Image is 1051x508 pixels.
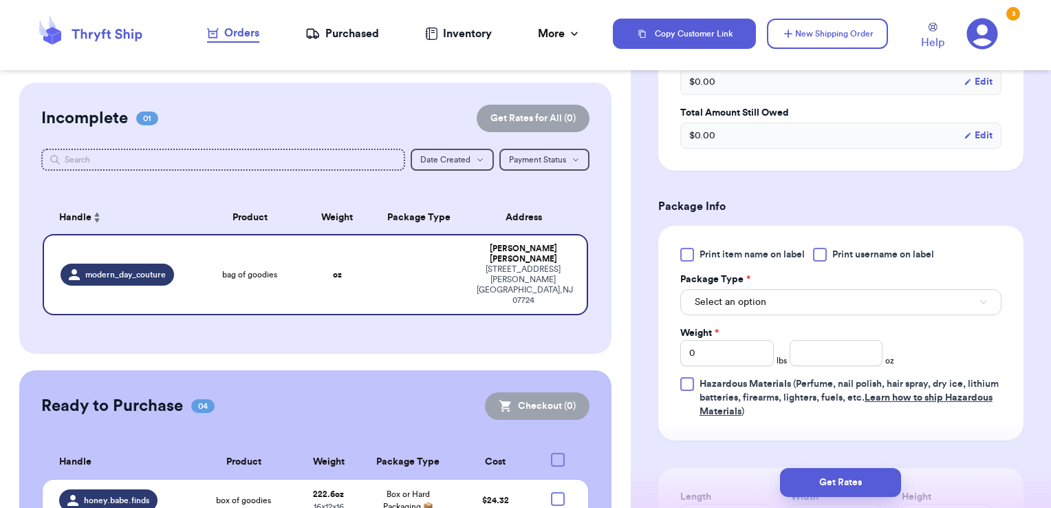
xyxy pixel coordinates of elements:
th: Package Type [360,445,456,480]
button: Edit [964,75,993,89]
div: Orders [207,25,259,41]
label: Weight [680,326,719,340]
div: 3 [1006,7,1020,21]
div: More [538,25,581,42]
th: Weight [305,201,370,234]
h2: Incomplete [41,107,128,129]
button: Payment Status [499,149,589,171]
span: box of goodies [216,495,271,506]
span: (Perfume, nail polish, hair spray, dry ice, lithium batteries, firearms, lighters, fuels, etc. ) [700,379,999,416]
strong: 222.6 oz [313,490,344,498]
th: Weight [296,445,360,480]
span: 04 [191,399,215,413]
th: Package Type [370,201,468,234]
button: Checkout (0) [485,392,589,420]
button: Edit [964,129,993,142]
span: modern_day_couture [85,269,166,280]
th: Cost [456,445,536,480]
a: Purchased [305,25,379,42]
a: Inventory [425,25,492,42]
button: Copy Customer Link [613,19,756,49]
button: Get Rates for All (0) [477,105,589,132]
span: honey.babe.finds [84,495,149,506]
button: New Shipping Order [767,19,888,49]
button: Date Created [411,149,494,171]
button: Sort ascending [91,209,102,226]
div: [PERSON_NAME] [PERSON_NAME] [477,244,571,264]
span: Hazardous Materials [700,379,791,389]
span: Handle [59,455,91,469]
strong: oz [333,271,342,279]
span: Date Created [420,156,470,164]
span: Handle [59,211,91,225]
button: Get Rates [780,468,901,497]
a: Help [921,23,944,51]
span: Payment Status [509,156,566,164]
a: Orders [207,25,259,43]
button: Select an option [680,289,1001,315]
th: Product [191,445,296,480]
th: Product [195,201,305,234]
a: 3 [966,18,998,50]
h2: Ready to Purchase [41,395,183,417]
span: Select an option [695,295,766,309]
span: lbs [777,355,787,366]
span: $ 24.32 [482,496,509,505]
div: [STREET_ADDRESS][PERSON_NAME] [GEOGRAPHIC_DATA] , NJ 07724 [477,264,571,306]
span: Print item name on label [700,248,805,262]
span: Help [921,34,944,51]
h3: Package Info [658,198,1023,215]
span: bag of goodies [222,269,277,280]
label: Total Amount Still Owed [680,106,1001,120]
th: Address [468,201,589,234]
span: $ 0.00 [689,129,715,142]
span: Print username on label [832,248,934,262]
span: 01 [136,112,158,125]
input: Search [41,149,406,171]
span: $ 0.00 [689,75,715,89]
label: Package Type [680,273,750,286]
span: oz [885,355,894,366]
